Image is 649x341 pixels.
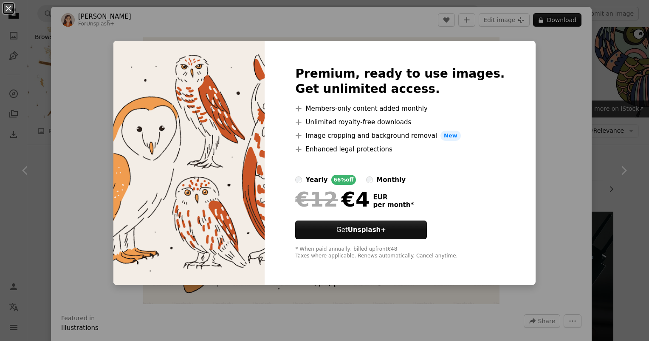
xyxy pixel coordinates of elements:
[348,226,386,234] strong: Unsplash+
[376,175,406,185] div: monthly
[295,246,505,260] div: * When paid annually, billed upfront €48 Taxes where applicable. Renews automatically. Cancel any...
[295,117,505,127] li: Unlimited royalty-free downloads
[113,41,265,285] img: premium_vector-1738881159475-25bdbacc792e
[305,175,327,185] div: yearly
[295,188,338,210] span: €12
[373,193,414,201] span: EUR
[373,201,414,209] span: per month *
[295,221,427,239] button: GetUnsplash+
[295,176,302,183] input: yearly66%off
[366,176,373,183] input: monthly
[295,103,505,114] li: Members-only content added monthly
[295,66,505,97] h2: Premium, ready to use images. Get unlimited access.
[295,131,505,141] li: Image cropping and background removal
[295,144,505,154] li: Enhanced legal protections
[331,175,356,185] div: 66% off
[295,188,370,210] div: €4
[440,131,461,141] span: New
